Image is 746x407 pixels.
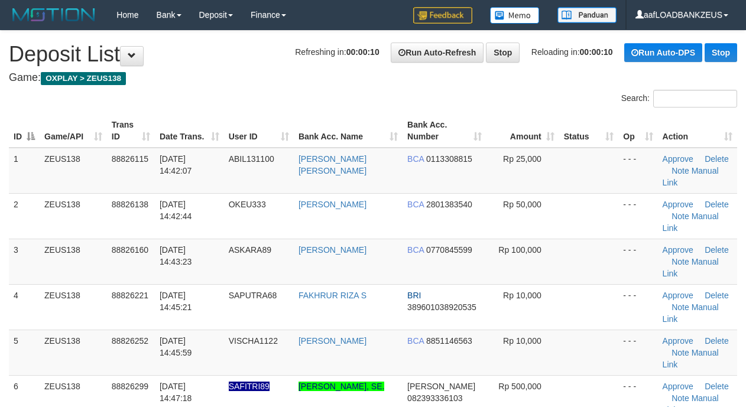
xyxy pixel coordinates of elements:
[407,245,424,255] span: BCA
[705,336,728,346] a: Delete
[705,382,728,391] a: Delete
[299,291,366,300] a: FAKHRUR RIZA S
[112,245,148,255] span: 88826160
[407,382,475,391] span: [PERSON_NAME]
[490,7,540,24] img: Button%20Memo.svg
[299,200,366,209] a: [PERSON_NAME]
[663,245,693,255] a: Approve
[160,200,192,221] span: [DATE] 14:42:44
[413,7,472,24] img: Feedback.jpg
[295,47,379,57] span: Refreshing in:
[621,90,737,108] label: Search:
[407,336,424,346] span: BCA
[618,239,657,284] td: - - -
[40,284,107,330] td: ZEUS138
[503,154,541,164] span: Rp 25,000
[9,72,737,84] h4: Game:
[503,336,541,346] span: Rp 10,000
[41,72,126,85] span: OXPLAY > ZEUS138
[229,382,270,391] span: Nama rekening ada tanda titik/strip, harap diedit
[160,336,192,357] span: [DATE] 14:45:59
[229,245,271,255] span: ASKARA89
[407,302,476,312] span: Copy 389601038920535 to clipboard
[112,200,148,209] span: 88826138
[9,43,737,66] h1: Deposit List
[426,336,472,346] span: Copy 8851146563 to clipboard
[40,114,107,148] th: Game/API: activate to sort column ascending
[229,200,266,209] span: OKEU333
[403,114,486,148] th: Bank Acc. Number: activate to sort column ascending
[663,211,719,233] a: Manual Link
[672,166,689,175] a: Note
[663,302,719,324] a: Manual Link
[9,330,40,375] td: 5
[663,348,719,369] a: Manual Link
[107,114,155,148] th: Trans ID: activate to sort column ascending
[299,382,384,391] a: [PERSON_NAME], SE.
[624,43,702,62] a: Run Auto-DPS
[618,284,657,330] td: - - -
[112,291,148,300] span: 88826221
[9,284,40,330] td: 4
[580,47,613,57] strong: 00:00:10
[9,148,40,194] td: 1
[663,154,693,164] a: Approve
[663,200,693,209] a: Approve
[531,47,613,57] span: Reloading in:
[160,245,192,266] span: [DATE] 14:43:23
[672,257,689,266] a: Note
[160,382,192,403] span: [DATE] 14:47:18
[294,114,403,148] th: Bank Acc. Name: activate to sort column ascending
[155,114,224,148] th: Date Trans.: activate to sort column ascending
[663,257,719,278] a: Manual Link
[498,245,541,255] span: Rp 100,000
[658,114,737,148] th: Action: activate to sort column ascending
[653,90,737,108] input: Search:
[486,43,520,63] a: Stop
[486,114,559,148] th: Amount: activate to sort column ascending
[498,382,541,391] span: Rp 500,000
[229,336,278,346] span: VISCHA1122
[407,393,462,403] span: Copy 082393336103 to clipboard
[229,154,274,164] span: ABIL131100
[40,330,107,375] td: ZEUS138
[229,291,277,300] span: SAPUTRA68
[663,166,719,187] a: Manual Link
[9,239,40,284] td: 3
[40,148,107,194] td: ZEUS138
[663,382,693,391] a: Approve
[618,114,657,148] th: Op: activate to sort column ascending
[407,154,424,164] span: BCA
[705,245,728,255] a: Delete
[672,302,689,312] a: Note
[299,245,366,255] a: [PERSON_NAME]
[391,43,484,63] a: Run Auto-Refresh
[559,114,619,148] th: Status: activate to sort column ascending
[672,348,689,357] a: Note
[299,336,366,346] a: [PERSON_NAME]
[503,200,541,209] span: Rp 50,000
[503,291,541,300] span: Rp 10,000
[663,336,693,346] a: Approve
[705,200,728,209] a: Delete
[160,154,192,175] span: [DATE] 14:42:07
[705,43,737,62] a: Stop
[426,200,472,209] span: Copy 2801383540 to clipboard
[160,291,192,312] span: [DATE] 14:45:21
[426,245,472,255] span: Copy 0770845599 to clipboard
[112,382,148,391] span: 88826299
[112,336,148,346] span: 88826252
[9,6,99,24] img: MOTION_logo.png
[618,193,657,239] td: - - -
[40,193,107,239] td: ZEUS138
[407,291,421,300] span: BRI
[705,154,728,164] a: Delete
[705,291,728,300] a: Delete
[407,200,424,209] span: BCA
[40,239,107,284] td: ZEUS138
[618,330,657,375] td: - - -
[618,148,657,194] td: - - -
[9,193,40,239] td: 2
[112,154,148,164] span: 88826115
[557,7,617,23] img: panduan.png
